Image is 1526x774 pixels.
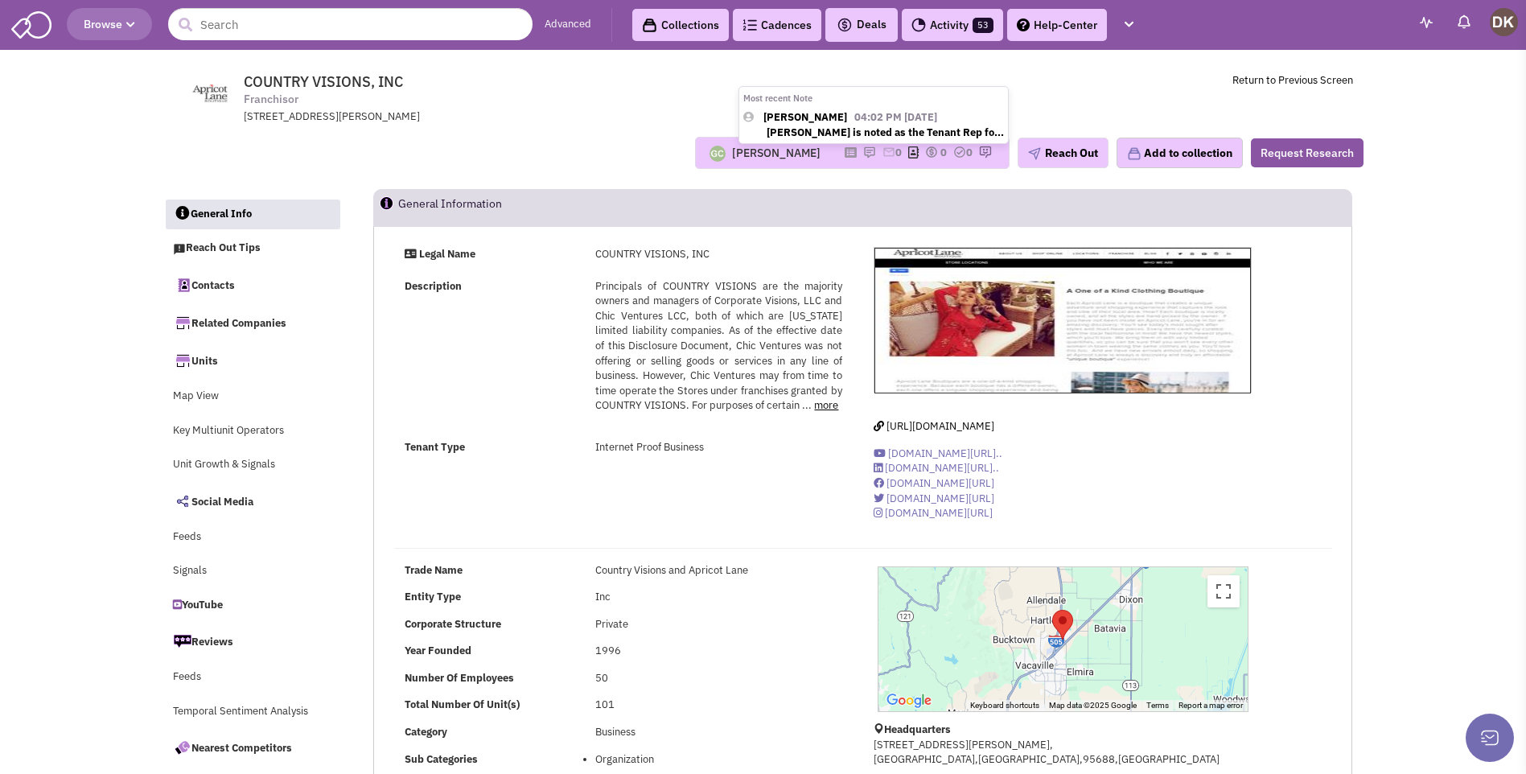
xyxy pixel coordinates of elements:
[165,233,340,264] a: Reach Out Tips
[885,506,993,520] span: [DOMAIN_NAME][URL]
[165,662,340,693] a: Feeds
[585,440,852,455] div: Internet Proof Business
[168,8,533,40] input: Search
[585,590,852,605] div: Inc
[882,146,895,159] img: icon-email-active-16.png
[405,617,501,631] b: Corporate Structure
[244,109,664,125] div: [STREET_ADDRESS][PERSON_NAME]
[970,700,1039,711] button: Keyboard shortcuts
[763,110,847,124] strong: [PERSON_NAME]
[165,381,340,412] a: Map View
[166,200,341,230] a: General Info
[165,697,340,727] a: Temporal Sentiment Analysis
[732,145,821,161] div: [PERSON_NAME]
[595,279,841,413] span: Principals of COUNTRY VISIONS are the majority owners and managers of Corporate Visions, LLC and ...
[585,671,852,686] div: 50
[814,398,838,412] a: more
[67,8,152,40] button: Browse
[874,476,994,490] a: [DOMAIN_NAME][URL]
[585,617,852,632] div: Private
[1007,9,1107,41] a: Help-Center
[1117,138,1243,168] button: Add to collection
[925,146,938,159] img: icon-dealamount.png
[1018,138,1109,168] button: Reach Out
[979,146,992,159] img: research-icon.png
[874,419,994,433] a: [URL][DOMAIN_NAME]
[1028,147,1041,160] img: plane.png
[837,17,886,31] span: Deals
[405,279,462,293] strong: Description
[1207,575,1240,607] button: Toggle fullscreen view
[545,17,591,32] a: Advanced
[863,146,876,159] img: icon-note.png
[632,9,729,41] a: Collections
[911,18,926,32] img: Activity.png
[585,698,852,713] div: 101
[165,344,340,377] a: Units
[585,247,852,262] div: COUNTRY VISIONS, INC
[642,18,657,33] img: icon-collection-lavender-black.svg
[165,522,340,553] a: Feeds
[884,723,951,736] b: Headquarters
[165,731,340,764] a: Nearest Competitors
[405,590,461,603] b: Entity Type
[398,190,502,225] h2: General Information
[1127,146,1141,161] img: icon-collection-lavender.png
[837,15,853,35] img: icon-deals.svg
[405,725,447,739] b: Category
[1146,701,1169,710] a: Terms (opens in new tab)
[165,450,340,480] a: Unit Growth & Signals
[1490,8,1518,36] img: Donnie Keller
[886,492,994,505] span: [DOMAIN_NAME][URL]
[733,9,821,41] a: Cadences
[165,306,340,340] a: Related Companies
[405,440,465,454] strong: Tenant Type
[165,268,340,302] a: Contacts
[874,506,993,520] a: [DOMAIN_NAME][URL]
[743,90,1004,110] div: Most recent Note
[165,416,340,447] a: Key Multiunit Operators
[886,476,994,490] span: [DOMAIN_NAME][URL]
[1232,73,1353,87] a: Return to Previous Screen
[405,698,520,711] b: Total Number Of Unit(s)
[405,563,463,577] b: Trade Name
[585,563,852,578] div: Country Visions and Apricot Lane
[973,18,993,33] span: 53
[165,624,340,658] a: Reviews
[244,72,403,91] span: COUNTRY VISIONS, INC
[1178,701,1243,710] a: Report a map error
[165,484,340,518] a: Social Media
[405,671,514,685] b: Number Of Employees
[595,752,841,768] li: Organization
[585,644,852,659] div: 1996
[742,19,757,31] img: Cadences_logo.png
[767,126,1004,139] span: [PERSON_NAME] is noted as the Tenant Rep fo...
[953,146,966,159] img: TaskCount.png
[895,146,902,159] span: 0
[886,419,994,433] span: [URL][DOMAIN_NAME]
[874,738,1252,768] p: [STREET_ADDRESS][PERSON_NAME], [GEOGRAPHIC_DATA],[GEOGRAPHIC_DATA],95688,[GEOGRAPHIC_DATA]
[165,556,340,587] a: Signals
[405,644,471,657] b: Year Founded
[165,591,340,621] a: YouTube
[1049,701,1137,710] span: Map data ©2025 Google
[854,110,937,124] span: 04:02 PM [DATE]
[84,17,135,31] span: Browse
[405,752,478,766] b: Sub Categories
[885,461,999,475] span: [DOMAIN_NAME][URL]..
[882,690,936,711] img: Google
[874,248,1251,393] img: COUNTRY VISIONS, INC
[888,447,1002,460] span: [DOMAIN_NAME][URL]..
[940,146,947,159] span: 0
[882,690,936,711] a: Open this area in Google Maps (opens a new window)
[1052,610,1073,640] div: COUNTRY VISIONS, INC
[874,447,1002,460] a: [DOMAIN_NAME][URL]..
[832,14,891,35] button: Deals
[11,8,51,39] img: SmartAdmin
[419,247,475,261] strong: Legal Name
[966,146,973,159] span: 0
[874,461,999,475] a: [DOMAIN_NAME][URL]..
[902,9,1003,41] a: Activity53
[1251,138,1364,167] button: Request Research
